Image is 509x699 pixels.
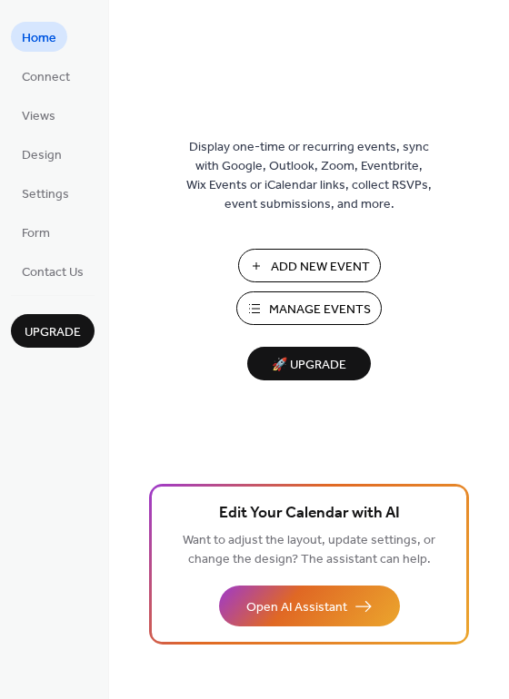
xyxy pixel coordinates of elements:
[186,138,432,214] span: Display one-time or recurring events, sync with Google, Outlook, Zoom, Eventbrite, Wix Events or ...
[11,100,66,130] a: Views
[219,586,400,626] button: Open AI Assistant
[183,528,435,572] span: Want to adjust the layout, update settings, or change the design? The assistant can help.
[22,107,55,126] span: Views
[236,291,382,325] button: Manage Events
[22,263,84,282] span: Contact Us
[247,347,371,380] button: 🚀 Upgrade
[11,217,61,247] a: Form
[246,598,347,617] span: Open AI Assistant
[22,185,69,204] span: Settings
[219,501,400,527] span: Edit Your Calendar with AI
[11,178,80,208] a: Settings
[258,353,360,378] span: 🚀 Upgrade
[11,256,95,286] a: Contact Us
[22,29,56,48] span: Home
[11,139,73,169] a: Design
[11,22,67,52] a: Home
[25,323,81,342] span: Upgrade
[22,224,50,243] span: Form
[238,249,381,282] button: Add New Event
[22,146,62,165] span: Design
[22,68,70,87] span: Connect
[11,314,95,348] button: Upgrade
[269,300,371,320] span: Manage Events
[271,258,370,277] span: Add New Event
[11,61,81,91] a: Connect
